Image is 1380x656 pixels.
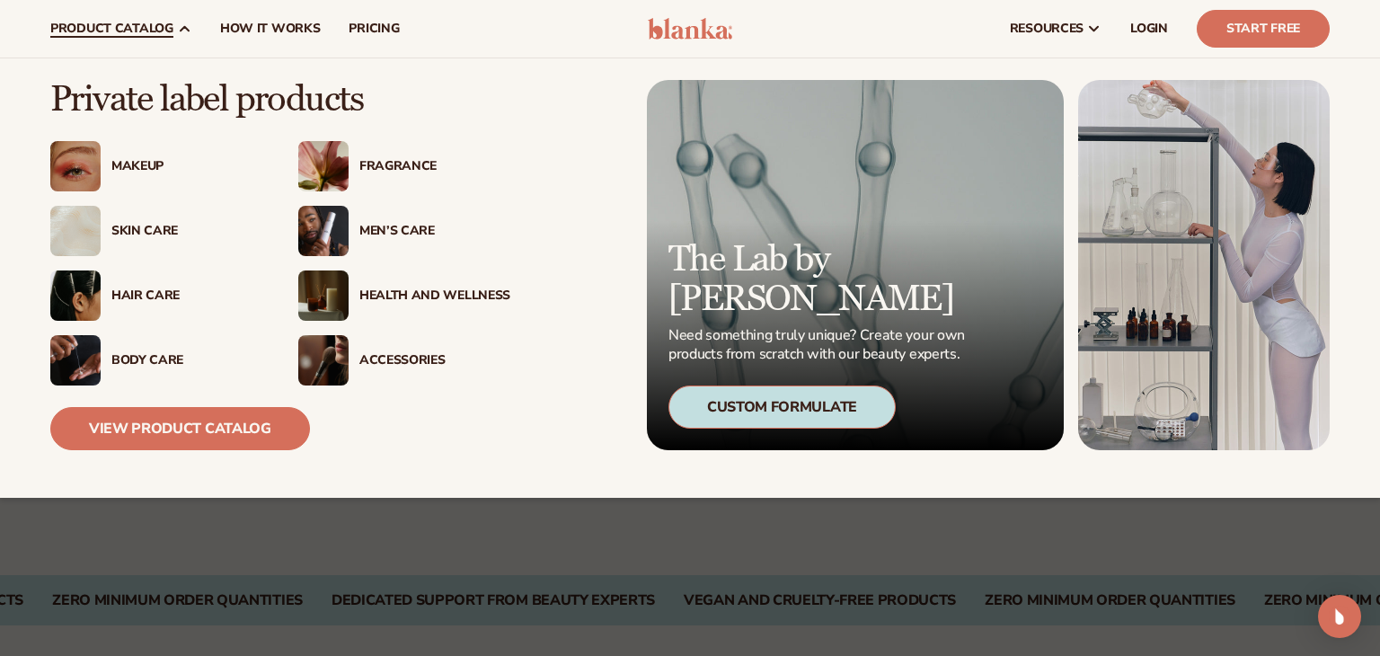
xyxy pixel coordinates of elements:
[648,18,733,40] img: logo
[359,159,510,174] div: Fragrance
[298,335,510,386] a: Female with makeup brush. Accessories
[1318,595,1361,638] div: Open Intercom Messenger
[50,141,262,191] a: Female with glitter eye makeup. Makeup
[111,353,262,368] div: Body Care
[1130,22,1168,36] span: LOGIN
[298,141,510,191] a: Pink blooming flower. Fragrance
[349,22,399,36] span: pricing
[50,206,262,256] a: Cream moisturizer swatch. Skin Care
[298,335,349,386] img: Female with makeup brush.
[111,224,262,239] div: Skin Care
[668,326,970,364] p: Need something truly unique? Create your own products from scratch with our beauty experts.
[50,335,262,386] a: Male hand applying moisturizer. Body Care
[668,386,896,429] div: Custom Formulate
[220,22,321,36] span: How It Works
[50,270,101,321] img: Female hair pulled back with clips.
[298,206,349,256] img: Male holding moisturizer bottle.
[359,353,510,368] div: Accessories
[298,270,349,321] img: Candles and incense on table.
[1078,80,1330,450] img: Female in lab with equipment.
[50,335,101,386] img: Male hand applying moisturizer.
[668,240,970,319] p: The Lab by [PERSON_NAME]
[359,224,510,239] div: Men’s Care
[50,141,101,191] img: Female with glitter eye makeup.
[298,270,510,321] a: Candles and incense on table. Health And Wellness
[50,206,101,256] img: Cream moisturizer swatch.
[298,206,510,256] a: Male holding moisturizer bottle. Men’s Care
[1010,22,1084,36] span: resources
[50,407,310,450] a: View Product Catalog
[298,141,349,191] img: Pink blooming flower.
[50,80,510,120] p: Private label products
[1197,10,1330,48] a: Start Free
[359,288,510,304] div: Health And Wellness
[647,80,1064,450] a: Microscopic product formula. The Lab by [PERSON_NAME] Need something truly unique? Create your ow...
[50,22,173,36] span: product catalog
[111,159,262,174] div: Makeup
[111,288,262,304] div: Hair Care
[50,270,262,321] a: Female hair pulled back with clips. Hair Care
